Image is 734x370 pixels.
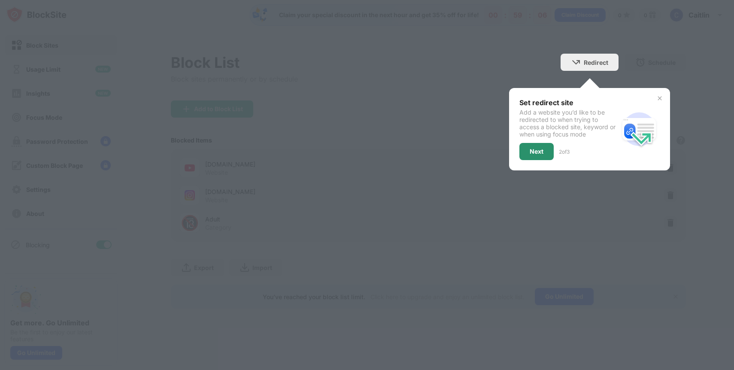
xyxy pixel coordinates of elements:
div: Next [530,148,543,155]
div: Redirect [584,59,608,66]
div: Set redirect site [519,98,619,107]
img: x-button.svg [656,95,663,102]
div: 2 of 3 [559,149,570,155]
img: redirect.svg [619,109,660,150]
div: Add a website you’d like to be redirected to when trying to access a blocked site, keyword or whe... [519,109,619,138]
